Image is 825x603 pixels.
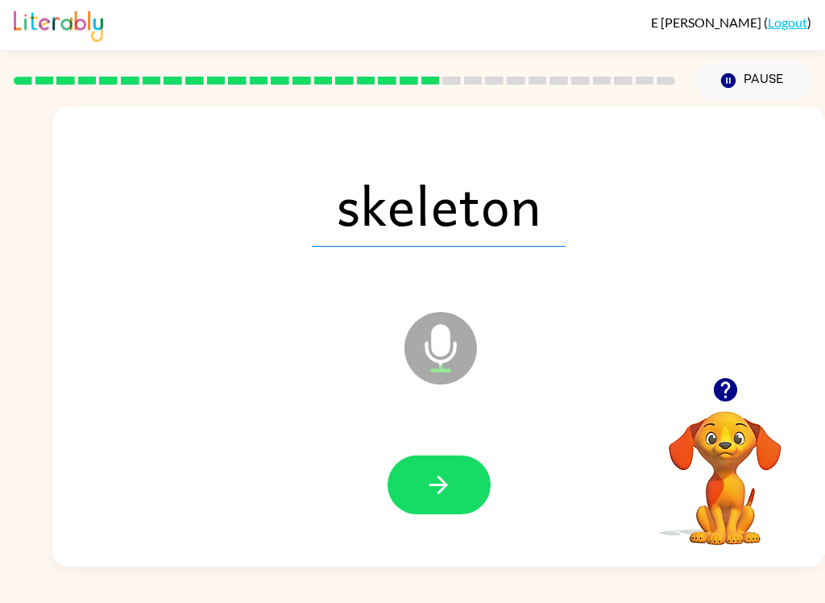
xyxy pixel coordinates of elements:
div: ( ) [651,15,811,30]
span: skeleton [312,163,566,247]
img: Literably [14,6,103,42]
span: E [PERSON_NAME] [651,15,764,30]
button: Pause [694,62,811,99]
video: Your browser must support playing .mp4 files to use Literably. Please try using another browser. [645,386,806,547]
a: Logout [768,15,807,30]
